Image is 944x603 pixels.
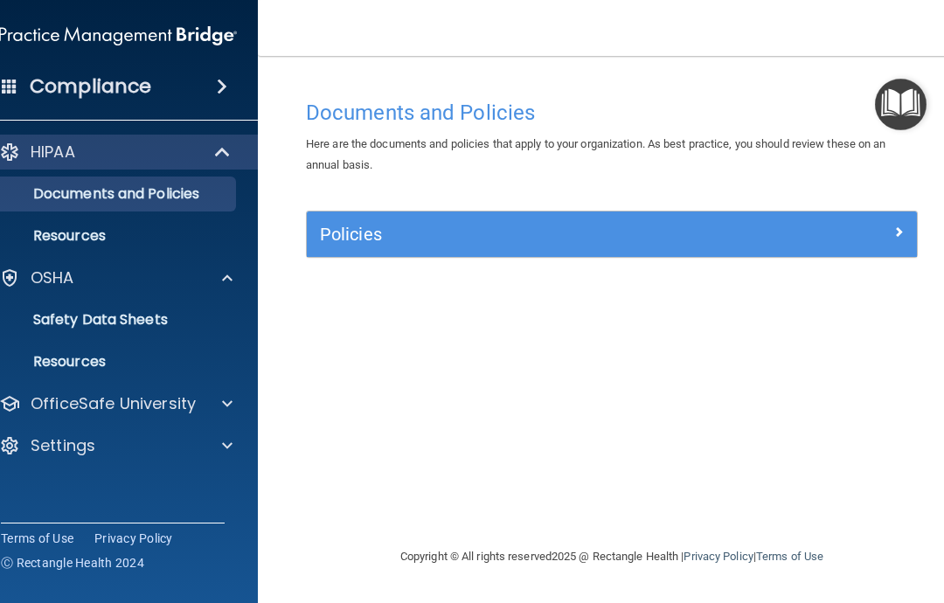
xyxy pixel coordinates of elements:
a: Privacy Policy [94,530,173,547]
h4: Compliance [30,74,151,99]
span: Ⓒ Rectangle Health 2024 [1,554,144,572]
p: Settings [31,435,95,456]
a: Privacy Policy [684,550,753,563]
h5: Policies [320,225,752,244]
span: Here are the documents and policies that apply to your organization. As best practice, you should... [306,137,886,171]
p: OSHA [31,267,74,288]
p: OfficeSafe University [31,393,196,414]
button: Open Resource Center [875,79,927,130]
h4: Documents and Policies [306,101,918,124]
div: Copyright © All rights reserved 2025 @ Rectangle Health | | [293,529,931,585]
a: Terms of Use [1,530,73,547]
p: HIPAA [31,142,75,163]
a: Policies [320,220,904,248]
a: Terms of Use [756,550,823,563]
